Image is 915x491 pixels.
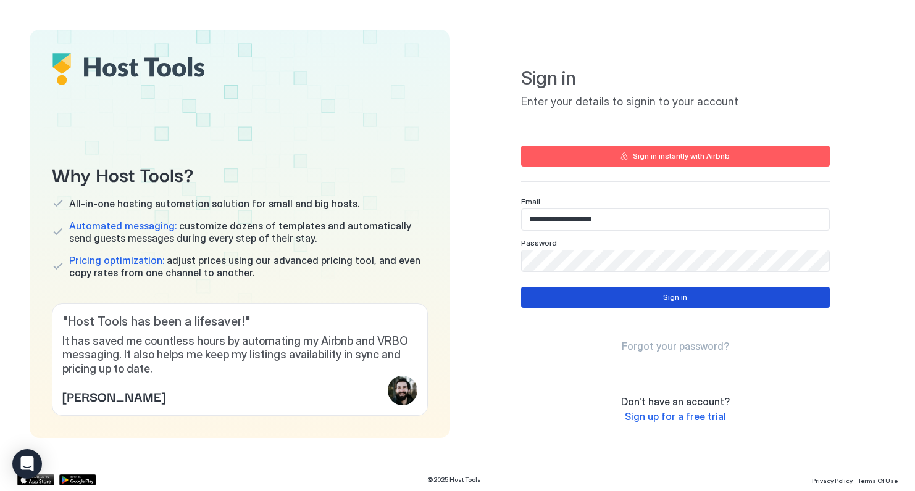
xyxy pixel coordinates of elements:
div: Sign in [663,292,687,303]
span: Don't have an account? [621,395,730,408]
div: Sign in instantly with Airbnb [633,151,730,162]
span: Terms Of Use [858,477,898,484]
span: Automated messaging: [69,220,177,232]
span: Pricing optimization: [69,254,164,266]
span: Password [521,238,557,247]
span: Why Host Tools? [52,160,428,188]
div: Open Intercom Messenger [12,449,42,479]
span: All-in-one hosting automation solution for small and big hosts. [69,197,359,210]
span: Privacy Policy [812,477,853,484]
span: customize dozens of templates and automatically send guests messages during every step of their s... [69,220,428,244]
span: © 2025 Host Tools [427,476,481,484]
span: adjust prices using our advanced pricing tool, and even copy rates from one channel to another. [69,254,428,279]
button: Sign in instantly with Airbnb [521,146,830,167]
span: Forgot your password? [622,340,729,352]
input: Input Field [522,250,829,271]
a: App Store [17,474,54,485]
span: " Host Tools has been a lifesaver! " [62,314,417,329]
a: Forgot your password? [622,340,729,353]
a: Terms Of Use [858,473,898,486]
button: Sign in [521,287,830,308]
div: profile [388,376,417,405]
a: Sign up for a free trial [625,410,726,423]
input: Input Field [522,209,829,230]
span: It has saved me countless hours by automating my Airbnb and VRBO messaging. It also helps me keep... [62,334,417,376]
span: Email [521,197,540,206]
span: Sign in [521,67,830,90]
span: [PERSON_NAME] [62,387,165,405]
span: Enter your details to signin to your account [521,95,830,109]
a: Privacy Policy [812,473,853,486]
a: Google Play Store [59,474,96,485]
